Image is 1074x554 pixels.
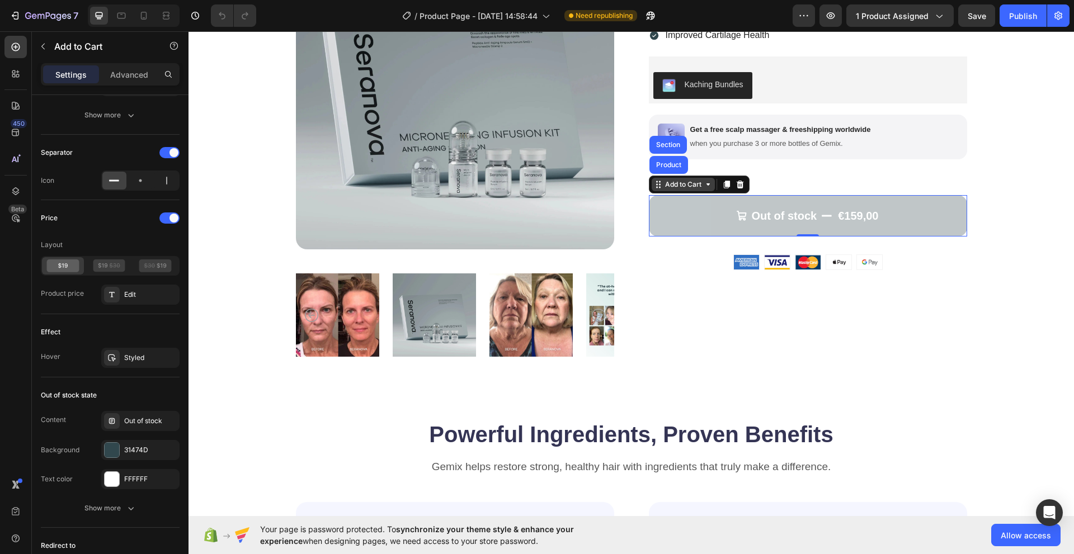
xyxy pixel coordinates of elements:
button: Kaching Bundles [465,41,564,68]
div: Show more [84,110,136,121]
p: 7 [73,9,78,22]
span: / [414,10,417,22]
button: Publish [1000,4,1047,27]
div: Text color [41,474,73,484]
div: Out of stock state [41,390,97,400]
img: gempages_581638056407204596-4c81f42d-4d48-48fb-9eb8-db13f254b7b3.png [469,92,496,119]
img: gempages_581638056407204596-e8f5015c-e913-4b15-b1e0-c7cc16387189.png [545,224,571,238]
p: Add to Cart [54,40,149,53]
p: Advanced [110,69,148,81]
div: Out of stock [563,177,629,192]
div: Product price [41,288,84,299]
p: when you purchase 3 or more bottles of Gemix. [502,108,682,117]
button: 1 product assigned [846,4,954,27]
div: €159,00 [648,176,691,193]
button: Allow access [991,524,1061,546]
img: KachingBundles.png [474,48,487,61]
span: synchronize your theme style & enhance your experience [260,524,574,546]
div: FFFFFF [124,474,177,484]
img: gempages_581638056407204596-ef1a39dc-f03a-49f8-ba6b-9796c8976ae6.png [638,224,663,238]
img: gempages_581638056407204596-29f25f4b-180e-4f23-bcb2-300fb534df2d.png [607,224,632,238]
div: Show more [84,503,136,514]
span: Need republishing [576,11,633,21]
div: Content [41,415,66,425]
div: Section [465,110,494,117]
div: Edit [124,290,177,300]
p: Gemix helps restore strong, healthy hair with ingredients that truly make a difference. [109,429,778,443]
div: Effect [41,327,60,337]
div: Redirect to [41,541,76,551]
button: Out of stock [460,164,779,205]
div: Price [41,213,58,223]
img: gempages_581638056407204596-7bdda9e1-7609-46e6-b384-f29f4f81e851.png [668,224,694,238]
div: Undo/Redo [211,4,256,27]
span: 1 product assigned [856,10,929,22]
iframe: Design area [189,31,1074,516]
div: Icon [41,176,54,186]
button: Show more [41,105,180,125]
div: 450 [11,119,27,128]
div: Out of stock [124,416,177,426]
div: Layout [41,240,63,250]
div: Publish [1009,10,1037,22]
div: Open Intercom Messenger [1036,499,1063,526]
div: Product [465,130,495,137]
span: Allow access [1001,529,1051,541]
div: Hover [41,352,60,362]
button: 7 [4,4,83,27]
p: Get a free scalp massager & freeshipping worldwide [502,94,682,103]
div: Beta [8,205,27,214]
div: Separator [41,148,73,158]
img: gempages_581638056407204596-ab21f70d-7c0a-4877-86aa-aa1d4306eb02.png [576,224,601,238]
div: Styled [124,353,177,363]
span: Save [968,11,986,21]
div: Background [41,445,79,455]
div: Add to Cart [474,148,515,158]
button: Show more [41,498,180,518]
h2: Powerful Ingredients, Proven Benefits [107,387,779,419]
button: Carousel Next Arrow [403,277,417,291]
p: Settings [55,69,87,81]
div: Kaching Bundles [496,48,555,59]
button: Save [958,4,995,27]
span: Product Page - [DATE] 14:58:44 [420,10,538,22]
div: 31474D [124,445,177,455]
span: Your page is password protected. To when designing pages, we need access to your store password. [260,523,618,547]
